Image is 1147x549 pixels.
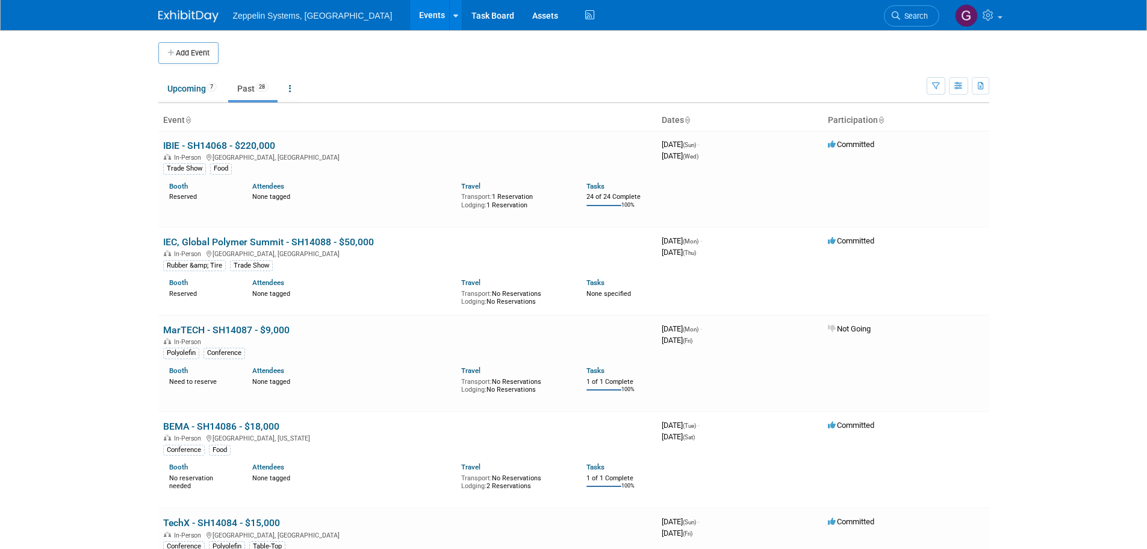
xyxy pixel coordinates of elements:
span: [DATE] [662,248,696,257]
span: - [700,324,702,333]
span: (Fri) [683,530,692,537]
span: Committed [828,517,874,526]
span: [DATE] [662,517,700,526]
a: Sort by Start Date [684,115,690,125]
span: Lodging: [461,482,486,490]
div: [GEOGRAPHIC_DATA], [GEOGRAPHIC_DATA] [163,248,652,258]
span: Transport: [461,290,492,298]
a: Upcoming7 [158,77,226,100]
div: 1 of 1 Complete [586,474,652,483]
span: - [700,236,702,245]
span: [DATE] [662,324,702,333]
span: Committed [828,140,874,149]
span: (Fri) [683,337,692,344]
a: Attendees [252,463,284,471]
td: 100% [621,483,635,499]
a: Search [884,5,939,27]
span: In-Person [174,250,205,258]
img: In-Person Event [164,434,171,441]
span: [DATE] [662,336,692,345]
div: None tagged [252,287,452,298]
span: (Sat) [683,434,695,441]
span: (Tue) [683,422,696,429]
div: Conference [204,348,245,359]
span: - [698,140,700,149]
div: 1 of 1 Complete [586,378,652,386]
span: - [698,421,700,430]
span: Search [900,11,928,20]
span: 28 [255,83,269,92]
a: Booth [169,463,188,471]
span: Transport: [461,378,492,386]
span: (Mon) [683,238,698,245]
div: No Reservations No Reservations [461,375,568,394]
img: In-Person Event [164,154,171,160]
span: In-Person [174,532,205,539]
span: In-Person [174,154,205,162]
span: Zeppelin Systems, [GEOGRAPHIC_DATA] [233,11,393,20]
a: Booth [169,182,188,190]
div: 24 of 24 Complete [586,193,652,201]
a: MarTECH - SH14087 - $9,000 [163,324,290,336]
span: 7 [207,83,217,92]
a: Travel [461,366,480,375]
a: Sort by Participation Type [878,115,884,125]
span: [DATE] [662,421,700,430]
a: Travel [461,278,480,287]
span: Lodging: [461,386,486,394]
span: (Sun) [683,142,696,148]
div: 1 Reservation 1 Reservation [461,190,568,209]
span: Not Going [828,324,871,333]
a: Attendees [252,182,284,190]
a: BEMA - SH14086 - $18,000 [163,421,279,432]
span: Committed [828,236,874,245]
div: Need to reserve [169,375,235,386]
th: Dates [657,110,823,131]
span: Lodging: [461,201,486,209]
span: In-Person [174,338,205,346]
a: Tasks [586,278,605,287]
div: Trade Show [163,163,206,174]
span: [DATE] [662,529,692,538]
div: Reserved [169,190,235,201]
div: None tagged [252,190,452,201]
div: Rubber &amp; Tire [163,260,226,271]
img: In-Person Event [164,532,171,538]
td: 100% [621,386,635,403]
th: Event [158,110,657,131]
div: Reserved [169,287,235,298]
span: Transport: [461,474,492,482]
img: In-Person Event [164,338,171,344]
div: [GEOGRAPHIC_DATA], [US_STATE] [163,433,652,442]
span: [DATE] [662,140,700,149]
a: IBIE - SH14068 - $220,000 [163,140,275,151]
div: No Reservations 2 Reservations [461,472,568,491]
span: Lodging: [461,298,486,306]
span: In-Person [174,434,205,442]
a: Tasks [586,463,605,471]
div: Conference [163,445,205,456]
span: (Mon) [683,326,698,333]
img: ExhibitDay [158,10,219,22]
img: In-Person Event [164,250,171,256]
a: IEC, Global Polymer Summit - SH14088 - $50,000 [163,236,374,248]
a: Sort by Event Name [185,115,191,125]
a: Attendees [252,278,284,287]
span: None specified [586,290,631,298]
a: Travel [461,463,480,471]
span: Transport: [461,193,492,201]
div: Food [210,163,232,174]
div: Polyolefin [163,348,199,359]
div: None tagged [252,472,452,483]
span: (Thu) [683,249,696,256]
div: [GEOGRAPHIC_DATA], [GEOGRAPHIC_DATA] [163,152,652,162]
span: [DATE] [662,151,698,160]
a: TechX - SH14084 - $15,000 [163,517,280,529]
td: 100% [621,202,635,218]
a: Tasks [586,182,605,190]
a: Attendees [252,366,284,375]
a: Booth [169,366,188,375]
span: (Wed) [683,153,698,160]
span: (Sun) [683,519,696,525]
a: Tasks [586,366,605,375]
